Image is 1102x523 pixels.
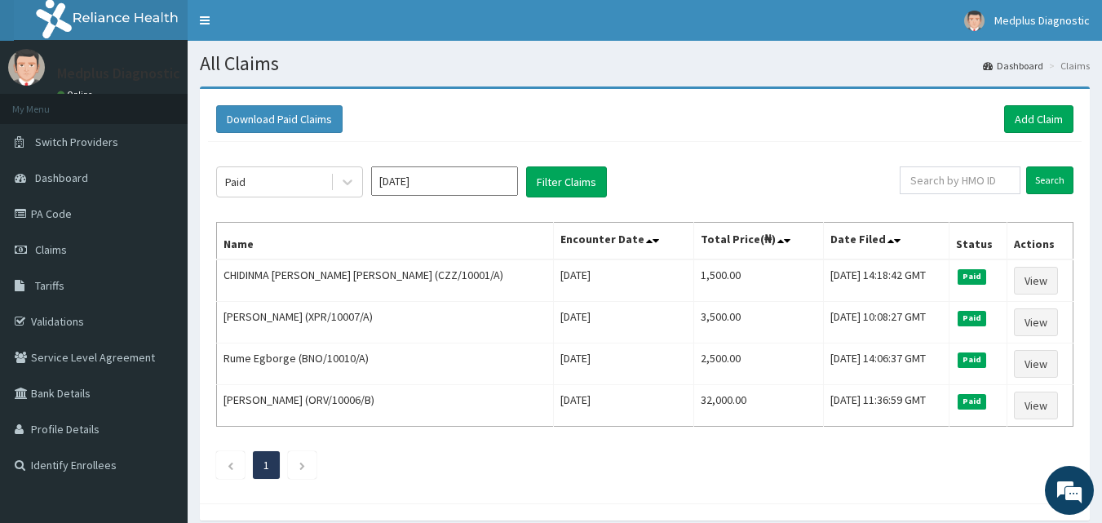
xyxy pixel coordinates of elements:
td: [PERSON_NAME] (ORV/10006/B) [217,385,554,427]
td: 32,000.00 [693,385,823,427]
td: [DATE] 10:08:27 GMT [823,302,949,343]
td: [DATE] [553,343,693,385]
td: [DATE] 11:36:59 GMT [823,385,949,427]
textarea: Type your message and hit 'Enter' [8,349,311,406]
td: [DATE] 14:06:37 GMT [823,343,949,385]
th: Status [949,223,1007,260]
td: 3,500.00 [693,302,823,343]
a: Online [57,89,96,100]
td: Rume Egborge (BNO/10010/A) [217,343,554,385]
a: View [1014,308,1058,336]
span: Paid [958,311,987,326]
a: Next page [299,458,306,472]
span: Paid [958,269,987,284]
a: Page 1 is your current page [263,458,269,472]
input: Search by HMO ID [900,166,1020,194]
th: Name [217,223,554,260]
td: [DATE] [553,385,693,427]
span: Switch Providers [35,135,118,149]
th: Total Price(₦) [693,223,823,260]
a: View [1014,350,1058,378]
span: Paid [958,394,987,409]
span: Tariffs [35,278,64,293]
a: View [1014,392,1058,419]
p: Medplus Diagnostic [57,66,180,81]
span: We're online! [95,157,225,322]
div: Paid [225,174,246,190]
img: d_794563401_company_1708531726252_794563401 [30,82,66,122]
span: Paid [958,352,987,367]
th: Date Filed [823,223,949,260]
td: [DATE] 14:18:42 GMT [823,259,949,302]
td: [DATE] [553,302,693,343]
input: Search [1026,166,1073,194]
h1: All Claims [200,53,1090,74]
div: Chat with us now [85,91,274,113]
span: Medplus Diagnostic [994,13,1090,28]
td: 2,500.00 [693,343,823,385]
td: [DATE] [553,259,693,302]
a: Previous page [227,458,234,472]
input: Select Month and Year [371,166,518,196]
th: Encounter Date [553,223,693,260]
button: Download Paid Claims [216,105,343,133]
a: View [1014,267,1058,295]
a: Dashboard [983,59,1043,73]
td: 1,500.00 [693,259,823,302]
div: Minimize live chat window [268,8,307,47]
th: Actions [1007,223,1073,260]
a: Add Claim [1004,105,1073,133]
td: [PERSON_NAME] (XPR/10007/A) [217,302,554,343]
li: Claims [1045,59,1090,73]
td: CHIDINMA [PERSON_NAME] [PERSON_NAME] (CZZ/10001/A) [217,259,554,302]
button: Filter Claims [526,166,607,197]
img: User Image [964,11,985,31]
img: User Image [8,49,45,86]
span: Dashboard [35,171,88,185]
span: Claims [35,242,67,257]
